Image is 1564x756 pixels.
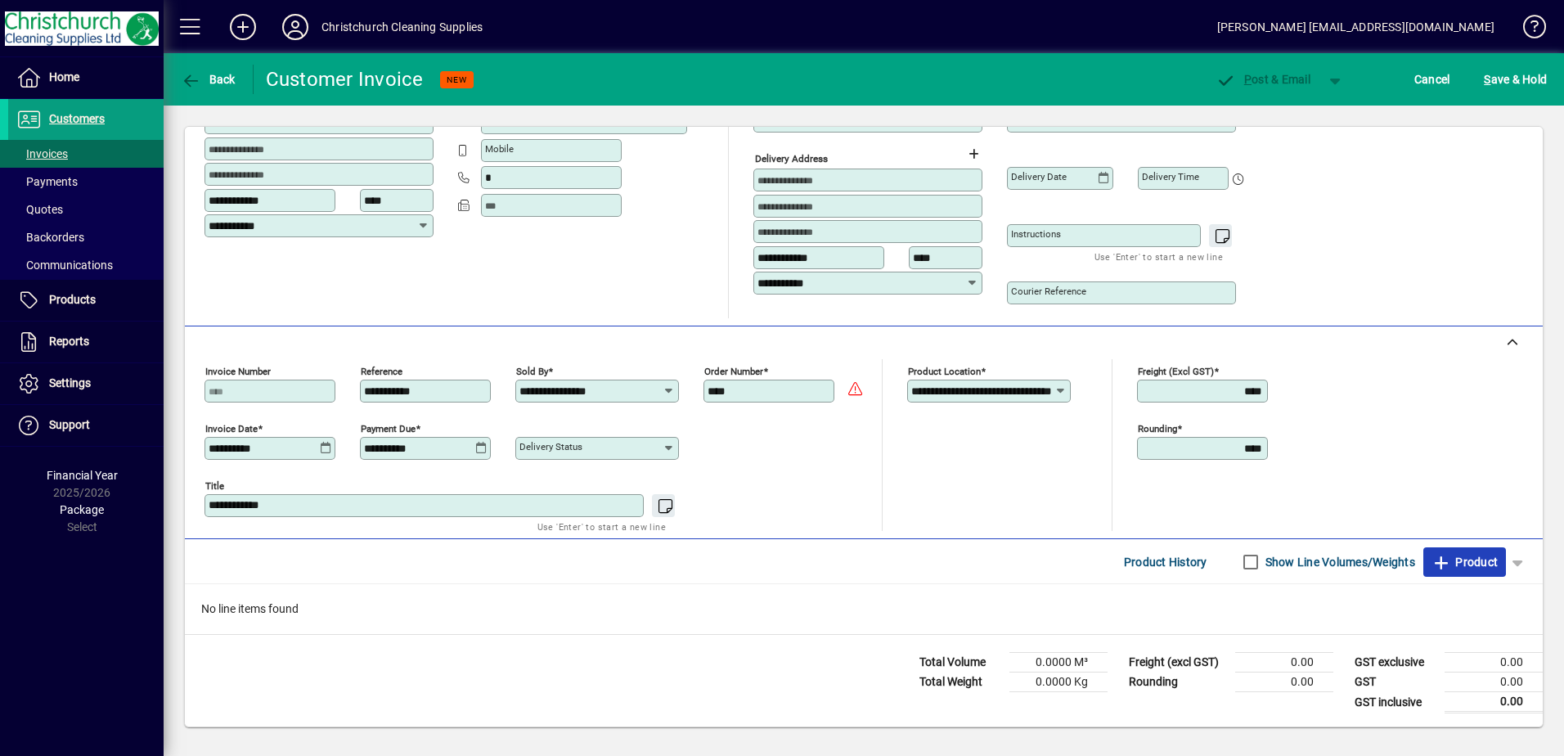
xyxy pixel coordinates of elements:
[447,74,467,85] span: NEW
[1414,66,1450,92] span: Cancel
[1138,423,1177,434] mat-label: Rounding
[181,73,236,86] span: Back
[217,12,269,42] button: Add
[1009,673,1108,692] td: 0.0000 Kg
[16,259,113,272] span: Communications
[1511,3,1544,56] a: Knowledge Base
[361,423,416,434] mat-label: Payment due
[1011,228,1061,240] mat-label: Instructions
[537,517,666,536] mat-hint: Use 'Enter' to start a new line
[16,203,63,216] span: Quotes
[1484,73,1490,86] span: S
[1445,653,1543,673] td: 0.00
[516,366,548,377] mat-label: Sold by
[960,141,986,167] button: Choose address
[1217,14,1494,40] div: [PERSON_NAME] [EMAIL_ADDRESS][DOMAIN_NAME]
[519,441,582,452] mat-label: Delivery status
[8,280,164,321] a: Products
[1207,65,1319,94] button: Post & Email
[1011,171,1067,182] mat-label: Delivery date
[177,65,240,94] button: Back
[266,66,424,92] div: Customer Invoice
[185,584,1543,634] div: No line items found
[47,469,118,482] span: Financial Year
[16,147,68,160] span: Invoices
[205,366,271,377] mat-label: Invoice number
[911,673,1009,692] td: Total Weight
[49,418,90,431] span: Support
[1484,66,1547,92] span: ave & Hold
[1216,73,1310,86] span: ost & Email
[1346,653,1445,673] td: GST exclusive
[1117,547,1214,577] button: Product History
[16,231,84,244] span: Backorders
[1480,65,1551,94] button: Save & Hold
[269,12,321,42] button: Profile
[1142,171,1199,182] mat-label: Delivery time
[8,196,164,223] a: Quotes
[1235,673,1333,692] td: 0.00
[164,65,254,94] app-page-header-button: Back
[49,293,96,306] span: Products
[8,405,164,446] a: Support
[60,503,104,516] span: Package
[205,480,224,492] mat-label: Title
[1410,65,1454,94] button: Cancel
[1235,653,1333,673] td: 0.00
[1262,554,1415,570] label: Show Line Volumes/Weights
[1121,673,1235,692] td: Rounding
[1121,653,1235,673] td: Freight (excl GST)
[321,14,483,40] div: Christchurch Cleaning Supplies
[1124,549,1207,575] span: Product History
[8,57,164,98] a: Home
[16,175,78,188] span: Payments
[1009,653,1108,673] td: 0.0000 M³
[8,322,164,362] a: Reports
[8,168,164,196] a: Payments
[49,112,105,125] span: Customers
[704,366,763,377] mat-label: Order number
[1011,286,1086,297] mat-label: Courier Reference
[1094,247,1223,266] mat-hint: Use 'Enter' to start a new line
[1138,366,1214,377] mat-label: Freight (excl GST)
[1244,73,1252,86] span: P
[1346,673,1445,692] td: GST
[1445,692,1543,713] td: 0.00
[205,423,258,434] mat-label: Invoice date
[49,335,89,348] span: Reports
[361,366,402,377] mat-label: Reference
[8,251,164,279] a: Communications
[1346,692,1445,713] td: GST inclusive
[1423,547,1506,577] button: Product
[49,70,79,83] span: Home
[908,366,981,377] mat-label: Product location
[49,376,91,389] span: Settings
[8,140,164,168] a: Invoices
[485,143,514,155] mat-label: Mobile
[911,653,1009,673] td: Total Volume
[8,363,164,404] a: Settings
[8,223,164,251] a: Backorders
[1445,673,1543,692] td: 0.00
[1431,549,1498,575] span: Product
